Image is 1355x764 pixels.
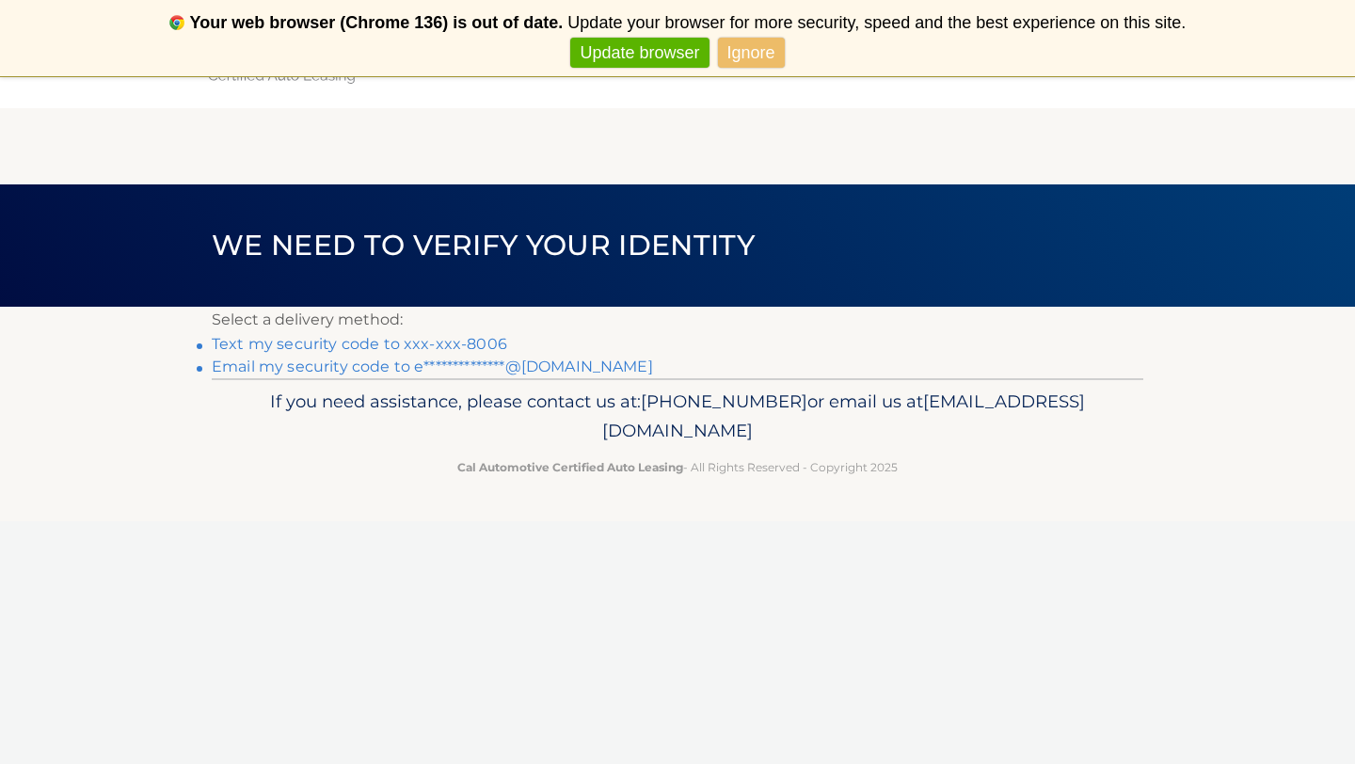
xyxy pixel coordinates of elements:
[212,228,755,263] span: We need to verify your identity
[718,38,785,69] a: Ignore
[641,390,807,412] span: [PHONE_NUMBER]
[457,460,683,474] strong: Cal Automotive Certified Auto Leasing
[212,335,507,353] a: Text my security code to xxx-xxx-8006
[224,387,1131,447] p: If you need assistance, please contact us at: or email us at
[567,13,1186,32] span: Update your browser for more security, speed and the best experience on this site.
[570,38,709,69] a: Update browser
[212,307,1143,333] p: Select a delivery method:
[224,457,1131,477] p: - All Rights Reserved - Copyright 2025
[190,13,564,32] b: Your web browser (Chrome 136) is out of date.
